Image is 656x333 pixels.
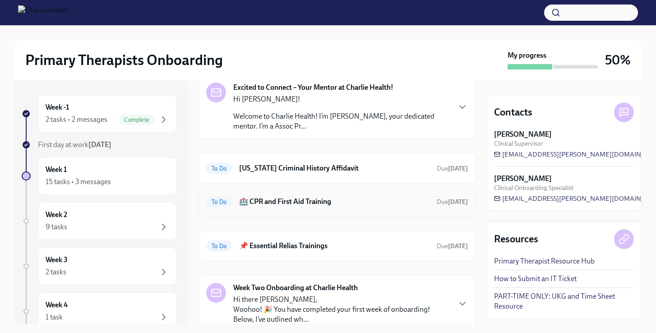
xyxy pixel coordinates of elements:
[46,222,67,232] div: 9 tasks
[119,116,155,123] span: Complete
[206,165,232,172] span: To Do
[46,165,67,175] h6: Week 1
[46,255,68,265] h6: Week 3
[494,291,634,311] a: PART-TIME ONLY: UKG and Time Sheet Resource
[494,184,573,192] span: Clinical Onboarding Specialist
[38,140,111,149] span: First day at work
[239,241,430,251] h6: 📌 Essential Relias Trainings
[22,157,177,195] a: Week 115 tasks • 3 messages
[206,199,232,205] span: To Do
[494,129,552,139] strong: [PERSON_NAME]
[494,232,538,246] h4: Resources
[25,51,223,69] h2: Primary Therapists Onboarding
[22,202,177,240] a: Week 29 tasks
[233,283,358,293] strong: Week Two Onboarding at Charlie Health
[22,95,177,133] a: Week -12 tasks • 2 messagesComplete
[437,164,468,173] span: August 24th, 2025 09:00
[22,140,177,150] a: First day at work[DATE]
[206,243,232,250] span: To Do
[448,242,468,250] strong: [DATE]
[494,139,543,148] span: Clinical Supervisor
[46,102,69,112] h6: Week -1
[22,292,177,330] a: Week 41 task
[46,267,66,277] div: 2 tasks
[233,111,450,131] p: Welcome to Charlie Health! I’m [PERSON_NAME], your dedicated mentor. I’m a Assoc Pr...
[239,163,430,173] h6: [US_STATE] Criminal History Affidavit
[233,83,393,92] strong: Excited to Connect – Your Mentor at Charlie Health!
[233,295,450,324] p: Hi there [PERSON_NAME], Woohoo! 🎉 You have completed your first week of onboarding! Below, I’ve o...
[448,165,468,172] strong: [DATE]
[206,161,468,176] a: To Do[US_STATE] Criminal History AffidavitDue[DATE]
[494,174,552,184] strong: [PERSON_NAME]
[437,165,468,172] span: Due
[46,312,63,322] div: 1 task
[18,5,68,20] img: CharlieHealth
[22,247,177,285] a: Week 32 tasks
[494,106,532,119] h4: Contacts
[605,52,631,68] h3: 50%
[46,177,111,187] div: 15 tasks • 3 messages
[494,256,595,266] a: Primary Therapist Resource Hub
[437,242,468,250] span: August 25th, 2025 09:00
[239,197,430,207] h6: 🏥 CPR and First Aid Training
[206,239,468,253] a: To Do📌 Essential Relias TrainingsDue[DATE]
[437,198,468,206] span: August 23rd, 2025 09:00
[448,198,468,206] strong: [DATE]
[437,198,468,206] span: Due
[46,115,107,125] div: 2 tasks • 2 messages
[233,94,450,104] p: Hi [PERSON_NAME]!
[88,140,111,149] strong: [DATE]
[508,51,546,60] strong: My progress
[206,194,468,209] a: To Do🏥 CPR and First Aid TrainingDue[DATE]
[46,210,67,220] h6: Week 2
[494,274,577,284] a: How to Submit an IT Ticket
[46,300,68,310] h6: Week 4
[437,242,468,250] span: Due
